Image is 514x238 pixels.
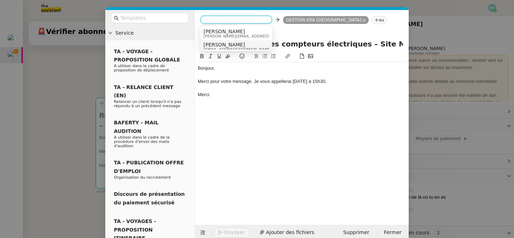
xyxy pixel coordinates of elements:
[384,228,402,237] span: Fermer
[201,39,403,49] input: Subject
[105,26,195,40] div: Service
[380,228,406,238] button: Fermer
[283,16,369,24] nz-tag: GESTION ERA [GEOGRAPHIC_DATA]
[114,64,169,73] span: A utiliser dans le cadre de proposition de déplacement
[203,48,272,51] span: [EMAIL_ADDRESS][DOMAIN_NAME]
[198,91,406,98] div: Merci.
[114,160,184,174] span: TA - PUBLICATION OFFRE D'EMPLOI
[114,120,158,134] span: BAFERTY - MAIL AUDITION
[372,16,387,24] nz-tag: au
[115,29,192,37] span: Service
[114,99,181,108] span: Relancer un client lorsqu'il n'a pas répondu à un précédent message
[114,84,173,98] span: TA - RELANCE CLIENT (EN)
[343,228,369,237] span: Supprimer
[203,34,305,38] span: [PERSON_NAME][EMAIL_ADDRESS][DOMAIN_NAME]
[266,228,314,237] span: Ajouter des fichiers
[198,78,406,85] div: Merci pour votre message. Je vous appellerai [DATE] à 15h30.
[203,42,272,48] span: [PERSON_NAME]
[114,191,185,205] span: Discours de présentation du paiement sécurisé
[114,175,171,180] span: Organisation du recrutement
[339,228,373,238] button: Supprimer
[114,49,180,63] span: TA - VOYAGE - PROPOSITION GLOBALE
[201,40,272,53] nz-option-item: Alex
[198,65,406,71] div: Bonjour,
[114,135,170,148] span: A utiliser dans le cadre de la procédure d'envoi des mails d'audition
[203,29,305,34] span: [PERSON_NAME]
[214,228,249,238] button: Envoyer
[255,228,318,238] button: Ajouter des fichiers
[201,27,272,40] nz-option-item: Alex
[120,14,185,22] input: Templates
